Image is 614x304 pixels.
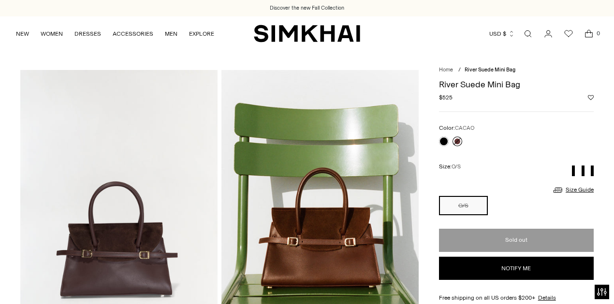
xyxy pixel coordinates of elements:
div: Free shipping on all US orders $200+ [439,293,594,302]
a: WOMEN [41,23,63,44]
a: Wishlist [559,24,578,43]
a: Size Guide [552,184,594,196]
a: EXPLORE [189,23,214,44]
button: Add to Wishlist [588,95,594,100]
label: Size: [439,162,461,171]
h1: River Suede Mini Bag [439,80,594,89]
a: MEN [165,23,177,44]
a: Open cart modal [579,24,599,43]
button: Notify me [439,257,594,280]
span: 0 [594,29,602,38]
a: Details [538,293,556,302]
a: Open search modal [518,24,538,43]
a: ACCESSORIES [113,23,153,44]
span: River Suede Mini Bag [465,67,515,73]
label: Color: [439,124,474,133]
a: Go to the account page [539,24,558,43]
a: NEW [16,23,29,44]
button: O/S [439,196,488,215]
a: Home [439,67,453,73]
button: USD $ [489,23,515,44]
nav: breadcrumbs [439,66,594,74]
div: / [458,66,461,74]
span: $525 [439,93,453,102]
span: CACAO [455,125,474,131]
a: Discover the new Fall Collection [270,4,344,12]
a: SIMKHAI [254,24,360,43]
a: DRESSES [74,23,101,44]
span: O/S [452,164,461,170]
